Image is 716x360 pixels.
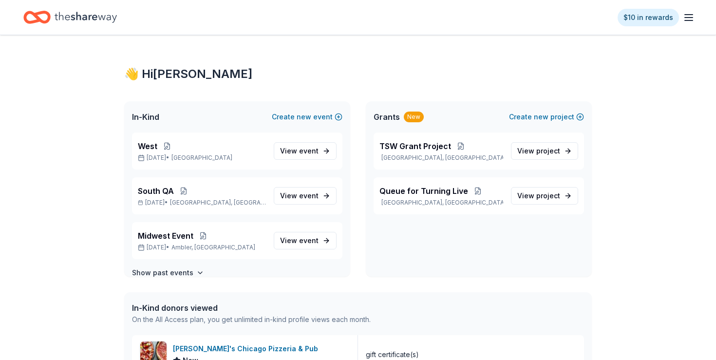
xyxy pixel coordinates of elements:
[299,236,319,245] span: event
[618,9,679,26] a: $10 in rewards
[299,147,319,155] span: event
[509,111,584,123] button: Createnewproject
[536,147,560,155] span: project
[274,187,337,205] a: View event
[534,111,548,123] span: new
[274,142,337,160] a: View event
[517,190,560,202] span: View
[280,145,319,157] span: View
[280,190,319,202] span: View
[511,187,578,205] a: View project
[132,111,159,123] span: In-Kind
[132,314,371,325] div: On the All Access plan, you get unlimited in-kind profile views each month.
[138,140,157,152] span: West
[132,267,193,279] h4: Show past events
[379,185,468,197] span: Queue for Turning Live
[299,191,319,200] span: event
[379,154,503,162] p: [GEOGRAPHIC_DATA], [GEOGRAPHIC_DATA]
[272,111,342,123] button: Createnewevent
[124,66,592,82] div: 👋 Hi [PERSON_NAME]
[138,199,266,207] p: [DATE] •
[517,145,560,157] span: View
[297,111,311,123] span: new
[374,111,400,123] span: Grants
[511,142,578,160] a: View project
[171,154,232,162] span: [GEOGRAPHIC_DATA]
[379,199,503,207] p: [GEOGRAPHIC_DATA], [GEOGRAPHIC_DATA]
[138,244,266,251] p: [DATE] •
[274,232,337,249] a: View event
[536,191,560,200] span: project
[173,343,322,355] div: [PERSON_NAME]'s Chicago Pizzeria & Pub
[379,140,451,152] span: TSW Grant Project
[132,267,204,279] button: Show past events
[171,244,255,251] span: Ambler, [GEOGRAPHIC_DATA]
[132,302,371,314] div: In-Kind donors viewed
[170,199,266,207] span: [GEOGRAPHIC_DATA], [GEOGRAPHIC_DATA]
[280,235,319,246] span: View
[138,185,174,197] span: South QA
[138,154,266,162] p: [DATE] •
[138,230,193,242] span: Midwest Event
[404,112,424,122] div: New
[23,6,117,29] a: Home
